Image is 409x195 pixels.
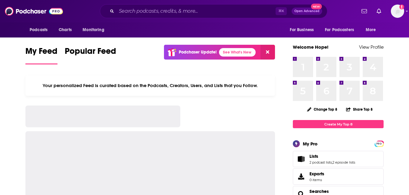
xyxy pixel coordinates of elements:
[30,26,47,34] span: Podcasts
[375,141,383,146] span: PRO
[293,168,384,185] a: Exports
[332,160,355,164] a: 2 episode lists
[311,4,322,9] span: New
[5,5,63,17] img: Podchaser - Follow, Share and Rate Podcasts
[116,6,276,16] input: Search podcasts, credits, & more...
[276,7,287,15] span: ⌘ K
[366,26,376,34] span: More
[303,106,341,113] button: Change Top 8
[294,10,319,13] span: Open Advanced
[59,26,72,34] span: Charts
[391,5,404,18] button: Show profile menu
[309,154,318,159] span: Lists
[359,44,384,50] a: View Profile
[78,24,112,36] button: open menu
[309,160,332,164] a: 2 podcast lists
[25,46,57,64] a: My Feed
[303,141,318,147] div: My Pro
[100,4,327,18] div: Search podcasts, credits, & more...
[83,26,104,34] span: Monitoring
[399,5,404,9] svg: Add a profile image
[65,46,116,64] a: Popular Feed
[293,120,384,128] a: Create My Top 8
[325,26,354,34] span: For Podcasters
[309,171,324,177] span: Exports
[362,24,384,36] button: open menu
[65,46,116,60] span: Popular Feed
[391,5,404,18] span: Logged in as hopeksander1
[321,24,363,36] button: open menu
[309,154,355,159] a: Lists
[359,6,369,16] a: Show notifications dropdown
[25,24,55,36] button: open menu
[374,6,384,16] a: Show notifications dropdown
[391,5,404,18] img: User Profile
[25,75,275,96] div: Your personalized Feed is curated based on the Podcasts, Creators, Users, and Lists that you Follow.
[295,172,307,181] span: Exports
[293,44,329,50] a: Welcome Hope!
[25,46,57,60] span: My Feed
[290,26,314,34] span: For Business
[286,24,321,36] button: open menu
[55,24,75,36] a: Charts
[309,189,329,194] a: Searches
[375,141,383,146] a: PRO
[309,178,324,182] span: 0 items
[293,151,384,167] span: Lists
[219,48,256,57] a: See What's New
[179,50,217,55] p: Podchaser Update!
[292,8,322,15] button: Open AdvancedNew
[346,103,373,115] button: Share Top 8
[295,155,307,163] a: Lists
